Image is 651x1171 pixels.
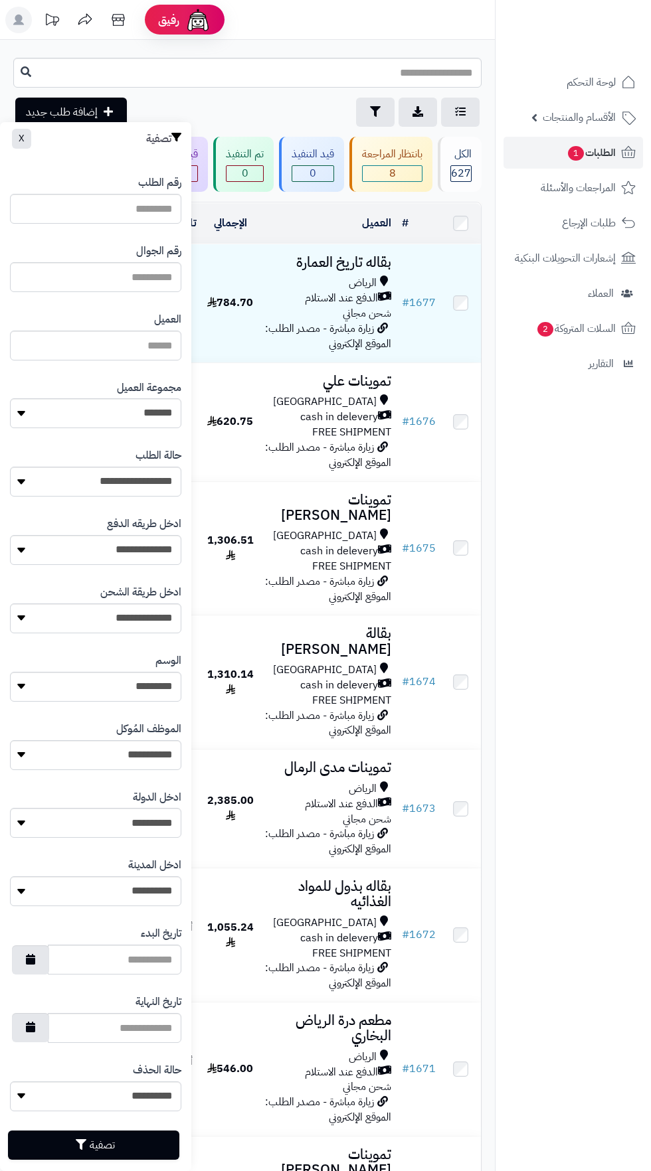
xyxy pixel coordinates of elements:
a: التقارير [504,348,643,380]
span: الدفع عند الاستلام [305,1065,378,1080]
span: زيارة مباشرة - مصدر الطلب: الموقع الإلكتروني [265,826,391,857]
a: تم التنفيذ 0 [211,137,276,192]
label: رقم الطلب [138,175,181,191]
img: logo-2.png [561,37,638,65]
span: FREE SHIPMENT [312,424,391,440]
a: الطلبات1 [504,137,643,169]
label: الوسم [155,653,181,668]
span: FREE SHIPMENT [312,558,391,574]
span: السلات المتروكة [536,319,616,338]
label: ادخل طريقه الدفع [107,516,181,532]
span: إشعارات التحويلات البنكية [515,249,616,268]
label: تاريخ البدء [141,926,181,941]
span: [GEOGRAPHIC_DATA] [273,394,377,410]
span: الرياض [349,275,377,291]
span: شحن مجاني [343,305,391,321]
button: X [12,129,31,149]
span: التقارير [589,354,614,373]
span: الأقسام والمنتجات [543,108,616,127]
a: #1677 [402,295,436,311]
label: مجموعة العميل [117,380,181,396]
a: #1673 [402,801,436,817]
a: #1672 [402,927,436,943]
a: إضافة طلب جديد [15,98,127,127]
a: العملاء [504,277,643,309]
div: تم التنفيذ [226,147,264,162]
span: # [402,414,409,429]
span: FREE SHIPMENT [312,692,391,708]
h3: تصفية [146,132,181,145]
img: ai-face.png [185,7,211,33]
span: cash in delevery [300,931,378,946]
h3: تموينات مدى الرمال [264,760,391,775]
span: 0 [292,166,333,181]
span: # [402,540,409,556]
label: تاريخ النهاية [136,994,181,1010]
span: 1 [568,146,584,161]
a: إشعارات التحويلات البنكية [504,242,643,274]
span: [GEOGRAPHIC_DATA] [273,528,377,544]
h3: تموينات علي [264,374,391,389]
span: 8 [363,166,422,181]
a: #1674 [402,674,436,690]
span: # [402,295,409,311]
span: الرياض [349,781,377,797]
div: الكل [450,147,472,162]
span: [GEOGRAPHIC_DATA] [273,663,377,678]
span: # [402,1061,409,1077]
a: تحديثات المنصة [35,7,68,37]
span: إضافة طلب جديد [26,104,98,120]
a: قيد التنفيذ 0 [276,137,347,192]
span: 620.75 [207,414,253,429]
span: زيارة مباشرة - مصدر الطلب: الموقع الإلكتروني [265,960,391,991]
span: cash in delevery [300,678,378,693]
span: 0 [227,166,263,181]
a: طلبات الإرجاع [504,207,643,239]
a: لوحة التحكم [504,66,643,98]
span: زيارة مباشرة - مصدر الطلب: الموقع الإلكتروني [265,439,391,471]
label: العميل [154,312,181,327]
span: FREE SHIPMENT [312,945,391,961]
span: زيارة مباشرة - مصدر الطلب: الموقع الإلكتروني [265,321,391,352]
div: بانتظار المراجعة [362,147,422,162]
button: تصفية [8,1131,179,1160]
span: المراجعات والأسئلة [541,179,616,197]
a: المراجعات والأسئلة [504,172,643,204]
label: حالة الطلب [136,448,181,463]
span: الدفع عند الاستلام [305,797,378,812]
a: الكل627 [435,137,484,192]
span: لوحة التحكم [567,73,616,92]
a: # [402,215,409,231]
span: زيارة مباشرة - مصدر الطلب: الموقع الإلكتروني [265,574,391,605]
a: الإجمالي [214,215,247,231]
span: 2,385.00 [207,793,254,824]
span: 784.70 [207,295,253,311]
label: ادخل الدولة [133,790,181,805]
span: الرياض [349,1050,377,1065]
a: بانتظار المراجعة 8 [347,137,435,192]
span: الدفع عند الاستلام [305,291,378,306]
span: رفيق [158,12,179,28]
span: الطلبات [567,143,616,162]
span: # [402,674,409,690]
h3: بقاله بذول للمواد الغذائيه [264,879,391,909]
h3: بقالة [PERSON_NAME] [264,626,391,657]
h3: بقاله تاريخ العمارة [264,255,391,270]
a: #1676 [402,414,436,429]
h3: مطعم درة الرياض البخاري [264,1013,391,1044]
span: 1,310.14 [207,666,254,698]
span: 2 [537,322,553,337]
span: شحن مجاني [343,811,391,827]
span: # [402,927,409,943]
span: 546.00 [207,1061,253,1077]
label: ادخل المدينة [128,858,181,873]
span: زيارة مباشرة - مصدر الطلب: الموقع الإلكتروني [265,1094,391,1125]
a: #1671 [402,1061,436,1077]
span: 627 [451,166,471,181]
span: [GEOGRAPHIC_DATA] [273,915,377,931]
span: cash in delevery [300,410,378,425]
span: زيارة مباشرة - مصدر الطلب: الموقع الإلكتروني [265,708,391,739]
